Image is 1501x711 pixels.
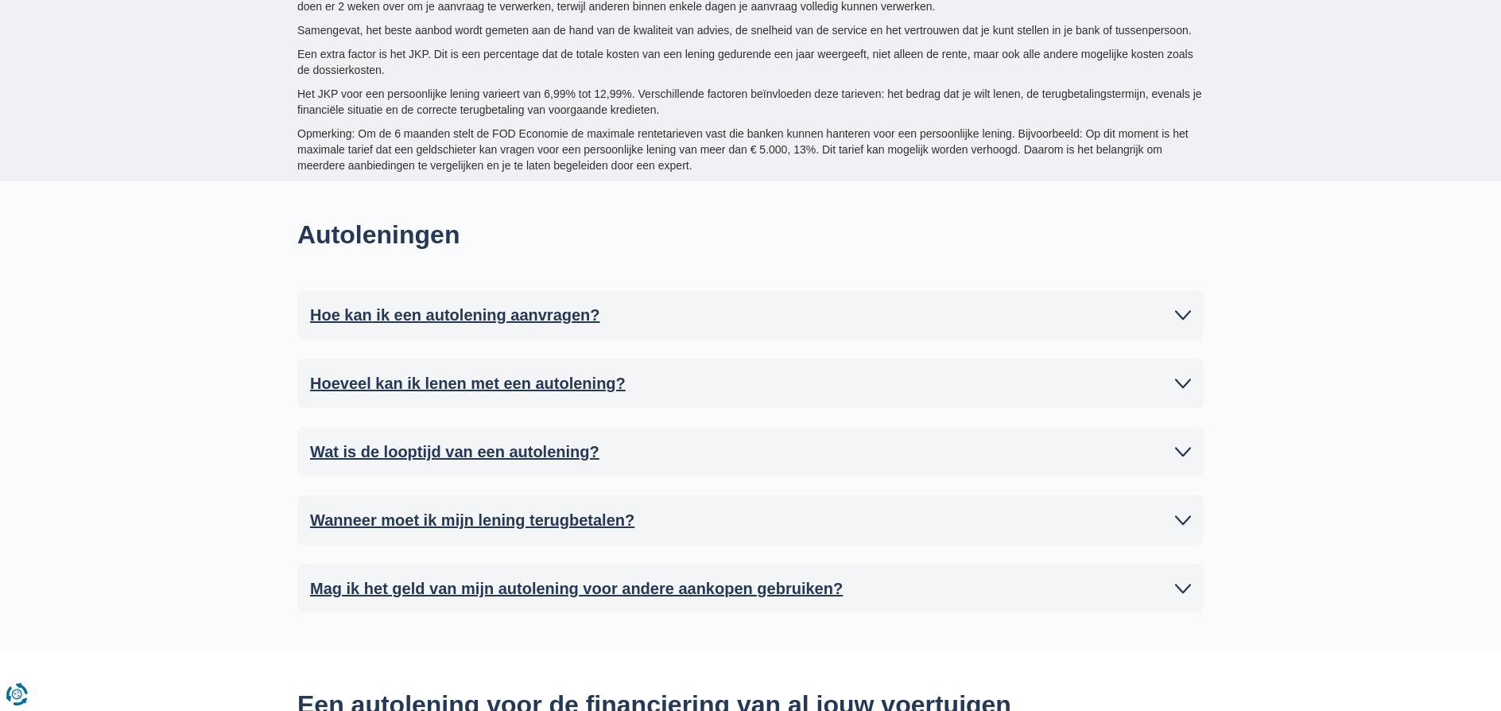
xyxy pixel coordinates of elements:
[310,440,599,464] h2: Wat is de looptijd van een autolening?
[310,371,1191,395] a: Hoeveel kan ik lenen met een autolening?
[297,86,1204,118] p: Het JKP voor een persoonlijke lening varieert van 6,99% tot 12,99%. Verschillende factoren beïnvl...
[310,371,626,395] h2: Hoeveel kan ik lenen met een autolening?
[297,22,1204,38] p: Samengevat, het beste aanbod wordt gemeten aan de hand van de kwaliteit van advies, de snelheid v...
[310,303,600,327] h2: Hoe kan ik een autolening aanvragen?
[297,126,1204,173] p: Opmerking: Om de 6 maanden stelt de FOD Economie de maximale rentetarieven vast die banken kunnen...
[310,440,1191,464] a: Wat is de looptijd van een autolening?
[297,46,1204,78] p: Een extra factor is het JKP. Dit is een percentage dat de totale kosten van een lening gedurende ...
[310,303,1191,327] a: Hoe kan ik een autolening aanvragen?
[310,508,634,532] h2: Wanneer moet ik mijn lening terugbetalen?
[310,577,843,600] h2: Mag ik het geld van mijn autolening voor andere aankopen gebruiken?
[310,508,1191,532] a: Wanneer moet ik mijn lening terugbetalen?
[310,577,1191,600] a: Mag ik het geld van mijn autolening voor andere aankopen gebruiken?
[297,220,894,250] h2: Autoleningen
